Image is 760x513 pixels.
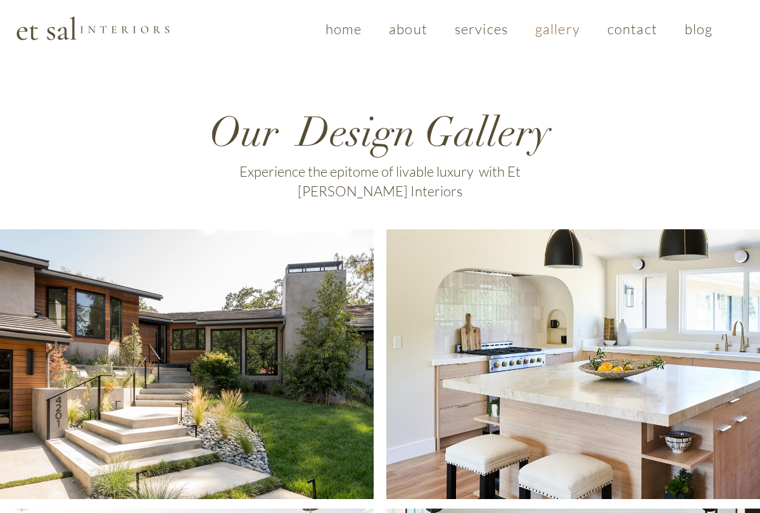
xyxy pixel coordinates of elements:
span: Experience the epitome of livable luxury with Et [PERSON_NAME] Interiors [239,163,521,199]
a: services [443,14,519,44]
span: Our Design Gallery [210,108,551,158]
span: [GEOGRAPHIC_DATA] [95,357,244,372]
span: about [389,20,427,37]
span: home [326,20,362,37]
a: contact [596,14,668,44]
span: contact [607,20,657,37]
nav: Site [314,14,724,44]
span: Santa [PERSON_NAME] Organic Modern [454,357,721,372]
a: about [378,14,439,44]
span: blog [685,20,712,37]
a: gallery [524,14,591,44]
a: blog [673,14,724,44]
img: Et Sal Logo [15,15,170,41]
a: home [314,14,373,44]
span: gallery [535,20,580,37]
span: services [455,20,508,37]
